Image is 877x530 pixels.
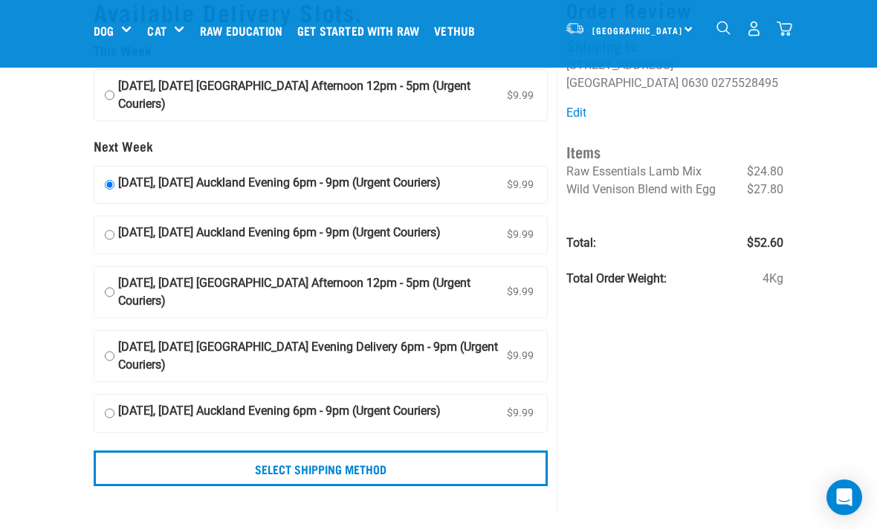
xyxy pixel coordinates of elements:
[504,402,537,424] span: $9.99
[94,139,548,154] h5: Next Week
[566,76,708,90] li: [GEOGRAPHIC_DATA] 0630
[747,234,783,252] span: $52.60
[711,76,778,90] li: 0275528495
[566,164,702,178] span: Raw Essentials Lamb Mix
[430,1,486,60] a: Vethub
[566,106,586,120] a: Edit
[504,174,537,196] span: $9.99
[105,338,114,374] input: [DATE], [DATE] [GEOGRAPHIC_DATA] Evening Delivery 6pm - 9pm (Urgent Couriers) $9.99
[118,224,441,246] strong: [DATE], [DATE] Auckland Evening 6pm - 9pm (Urgent Couriers)
[94,450,548,486] input: Select Shipping Method
[118,274,504,310] strong: [DATE], [DATE] [GEOGRAPHIC_DATA] Afternoon 12pm - 5pm (Urgent Couriers)
[504,224,537,246] span: $9.99
[716,21,731,35] img: home-icon-1@2x.png
[566,140,783,163] h4: Items
[504,345,537,367] span: $9.99
[294,1,430,60] a: Get started with Raw
[565,22,585,35] img: van-moving.png
[747,181,783,198] span: $27.80
[763,270,783,288] span: 4Kg
[747,163,783,181] span: $24.80
[196,1,294,60] a: Raw Education
[118,77,504,113] strong: [DATE], [DATE] [GEOGRAPHIC_DATA] Afternoon 12pm - 5pm (Urgent Couriers)
[566,271,667,285] strong: Total Order Weight:
[826,479,862,515] div: Open Intercom Messenger
[504,85,537,107] span: $9.99
[118,174,441,196] strong: [DATE], [DATE] Auckland Evening 6pm - 9pm (Urgent Couriers)
[94,22,114,39] a: Dog
[105,274,114,310] input: [DATE], [DATE] [GEOGRAPHIC_DATA] Afternoon 12pm - 5pm (Urgent Couriers) $9.99
[566,58,673,72] li: [STREET_ADDRESS]
[118,338,504,374] strong: [DATE], [DATE] [GEOGRAPHIC_DATA] Evening Delivery 6pm - 9pm (Urgent Couriers)
[147,22,166,39] a: Cat
[105,224,114,246] input: [DATE], [DATE] Auckland Evening 6pm - 9pm (Urgent Couriers) $9.99
[566,236,596,250] strong: Total:
[118,402,441,424] strong: [DATE], [DATE] Auckland Evening 6pm - 9pm (Urgent Couriers)
[105,174,114,196] input: [DATE], [DATE] Auckland Evening 6pm - 9pm (Urgent Couriers) $9.99
[105,77,114,113] input: [DATE], [DATE] [GEOGRAPHIC_DATA] Afternoon 12pm - 5pm (Urgent Couriers) $9.99
[592,28,682,33] span: [GEOGRAPHIC_DATA]
[105,402,114,424] input: [DATE], [DATE] Auckland Evening 6pm - 9pm (Urgent Couriers) $9.99
[504,281,537,303] span: $9.99
[746,21,762,36] img: user.png
[777,21,792,36] img: home-icon@2x.png
[566,182,716,196] span: Wild Venison Blend with Egg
